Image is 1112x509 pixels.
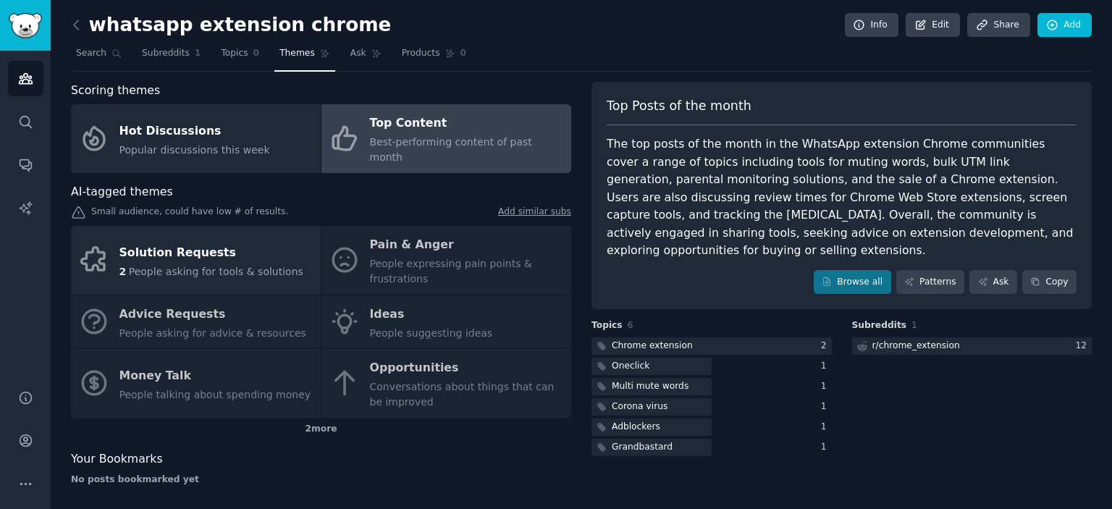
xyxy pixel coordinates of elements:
span: Subreddits [852,319,907,332]
h2: whatsapp extension chrome [71,14,391,37]
a: Solution Requests2People asking for tools & solutions [71,226,321,295]
a: Hot DiscussionsPopular discussions this week [71,104,321,173]
a: Ask [969,270,1017,295]
span: Themes [279,47,315,60]
a: Chrome extension2 [591,337,832,356]
div: Grandbastard [612,441,673,454]
span: 0 [253,47,260,60]
a: Search [71,42,127,72]
span: 1 [195,47,201,60]
button: Copy [1022,270,1077,295]
a: Edit [906,13,960,38]
span: Top Posts of the month [607,97,751,115]
div: Solution Requests [119,241,303,264]
div: 2 [821,340,832,353]
div: Oneclick [612,360,649,373]
a: Top ContentBest-performing content of past month [321,104,571,173]
div: 1 [821,360,832,373]
div: The top posts of the month in the WhatsApp extension Chrome communities cover a range of topics i... [607,135,1077,260]
span: Ask [350,47,366,60]
span: Scoring themes [71,82,160,100]
span: Search [76,47,106,60]
span: 2 [119,266,127,277]
div: Hot Discussions [119,119,270,143]
span: AI-tagged themes [71,183,173,201]
span: Topics [221,47,248,60]
div: Small audience, could have low # of results. [71,206,571,221]
div: Top Content [370,112,564,135]
a: Subreddits1 [137,42,206,72]
a: Corona virus1 [591,398,832,416]
a: Add [1037,13,1092,38]
a: Oneclick1 [591,358,832,376]
div: 1 [821,441,832,454]
a: Ask [345,42,387,72]
a: Patterns [896,270,964,295]
span: Topics [591,319,623,332]
img: GummySearch logo [9,13,42,38]
a: Themes [274,42,335,72]
a: Share [967,13,1029,38]
a: Adblockers1 [591,418,832,437]
div: 12 [1075,340,1092,353]
div: 1 [821,421,832,434]
span: Popular discussions this week [119,144,270,156]
span: 0 [460,47,467,60]
div: Corona virus [612,400,667,413]
span: Products [402,47,440,60]
div: 1 [821,380,832,393]
span: Best-performing content of past month [370,136,532,163]
span: People asking for tools & solutions [129,266,303,277]
div: 1 [821,400,832,413]
div: r/ chrome_extension [872,340,960,353]
a: Topics0 [216,42,264,72]
a: Info [845,13,898,38]
a: Browse all [814,270,891,295]
div: No posts bookmarked yet [71,474,571,487]
div: Multi mute words [612,380,688,393]
div: Adblockers [612,421,660,434]
a: Add similar subs [498,206,571,221]
span: 1 [911,320,917,330]
span: 6 [628,320,633,330]
div: 2 more [71,418,571,441]
span: Subreddits [142,47,190,60]
a: r/chrome_extension12 [852,337,1092,356]
div: Chrome extension [612,340,693,353]
span: Your Bookmarks [71,450,163,468]
a: Multi mute words1 [591,378,832,396]
a: Products0 [397,42,471,72]
a: Grandbastard1 [591,439,832,457]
